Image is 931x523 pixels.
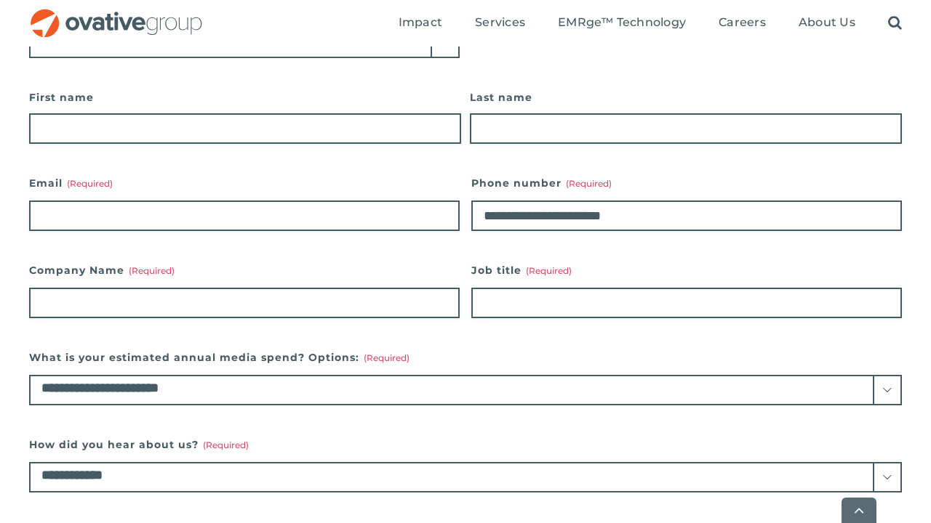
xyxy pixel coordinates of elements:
span: Services [475,15,525,30]
a: Services [475,15,525,31]
label: Email [29,173,460,193]
a: OG_Full_horizontal_RGB [29,7,204,21]
span: Impact [399,15,442,30]
a: Impact [399,15,442,31]
label: Job title [471,260,902,280]
label: Phone number [471,173,902,193]
label: Company Name [29,260,460,280]
a: Search [888,15,902,31]
span: (Required) [566,178,612,189]
span: (Required) [67,178,113,189]
span: (Required) [203,439,249,450]
span: Careers [719,15,766,30]
span: (Required) [364,352,409,363]
label: First name [29,87,461,108]
label: How did you hear about us? [29,434,902,455]
a: Careers [719,15,766,31]
span: About Us [799,15,855,30]
label: What is your estimated annual media spend? Options: [29,347,902,368]
span: (Required) [129,265,175,276]
span: (Required) [526,265,572,276]
span: EMRge™ Technology [558,15,686,30]
a: About Us [799,15,855,31]
a: EMRge™ Technology [558,15,686,31]
label: Last name [470,87,902,108]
